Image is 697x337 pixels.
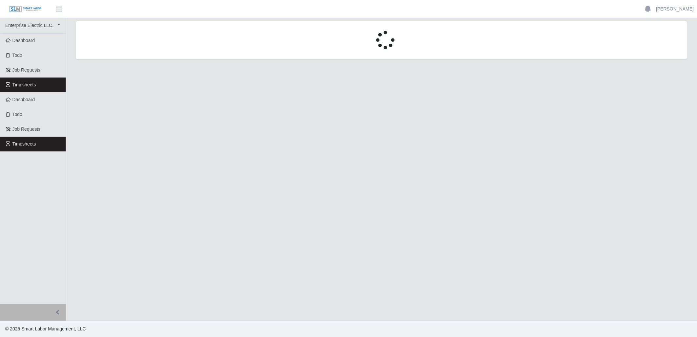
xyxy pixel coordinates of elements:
a: [PERSON_NAME] [656,6,694,12]
span: Dashboard [12,38,35,43]
span: Job Requests [12,126,41,132]
img: SLM Logo [9,6,42,13]
span: Dashboard [12,97,35,102]
span: Todo [12,112,22,117]
span: © 2025 Smart Labor Management, LLC [5,326,86,331]
span: Todo [12,53,22,58]
span: Timesheets [12,82,36,87]
span: Job Requests [12,67,41,73]
span: Timesheets [12,141,36,146]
